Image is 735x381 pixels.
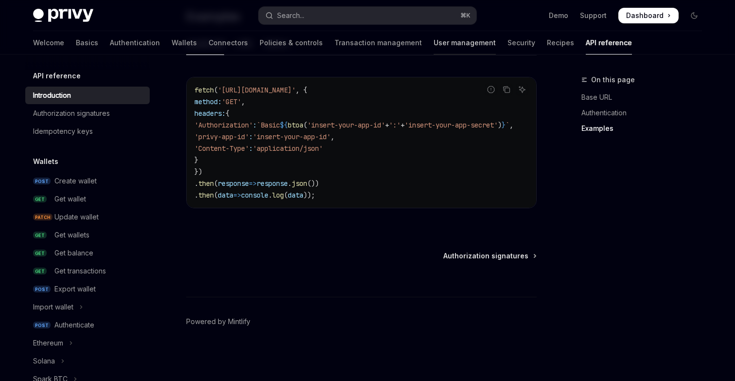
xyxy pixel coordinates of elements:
[194,86,214,94] span: fetch
[54,265,106,277] div: Get transactions
[25,316,150,334] a: POSTAuthenticate
[443,251,528,261] span: Authorization signatures
[25,105,150,122] a: Authorization signatures
[194,179,198,188] span: .
[249,144,253,153] span: :
[618,8,679,23] a: Dashboard
[626,11,664,20] span: Dashboard
[25,352,150,370] button: Toggle Solana section
[591,74,635,86] span: On this page
[389,121,401,129] span: ':'
[33,178,51,185] span: POST
[253,132,331,141] span: 'insert-your-app-id'
[25,280,150,298] a: POSTExport wallet
[54,175,97,187] div: Create wallet
[194,97,222,106] span: method:
[241,97,245,106] span: ,
[33,232,47,239] span: GET
[194,132,249,141] span: 'privy-app-id'
[385,121,389,129] span: +
[303,121,307,129] span: (
[25,190,150,208] a: GETGet wallet
[586,31,632,54] a: API reference
[25,208,150,226] a: PATCHUpdate wallet
[54,229,89,241] div: Get wallets
[172,31,197,54] a: Wallets
[249,179,257,188] span: =>
[33,214,52,221] span: PATCH
[549,11,568,20] a: Demo
[54,247,93,259] div: Get balance
[292,179,307,188] span: json
[257,179,288,188] span: response
[186,317,250,327] a: Powered by Mintlify
[214,179,218,188] span: (
[257,121,280,129] span: `Basic
[581,90,710,105] a: Base URL
[260,31,323,54] a: Policies & controls
[268,191,272,200] span: .
[33,31,64,54] a: Welcome
[307,121,385,129] span: 'insert-your-app-id'
[502,121,506,129] span: }
[284,191,288,200] span: (
[460,12,471,19] span: ⌘ K
[33,90,71,101] div: Introduction
[25,298,150,316] button: Toggle Import wallet section
[272,191,284,200] span: log
[198,179,214,188] span: then
[76,31,98,54] a: Basics
[54,283,96,295] div: Export wallet
[218,191,233,200] span: data
[334,31,422,54] a: Transaction management
[288,121,303,129] span: btoa
[214,86,218,94] span: (
[498,121,502,129] span: )
[288,179,292,188] span: .
[434,31,496,54] a: User management
[288,191,303,200] span: data
[280,121,288,129] span: ${
[209,31,248,54] a: Connectors
[404,121,498,129] span: 'insert-your-app-secret'
[296,86,307,94] span: , {
[222,97,241,106] span: 'GET'
[303,191,315,200] span: ));
[25,172,150,190] a: POSTCreate wallet
[25,226,150,244] a: GETGet wallets
[253,144,323,153] span: 'application/json'
[198,191,214,200] span: then
[259,7,476,24] button: Open search
[25,334,150,352] button: Toggle Ethereum section
[194,109,226,118] span: headers:
[54,319,94,331] div: Authenticate
[33,156,58,167] h5: Wallets
[241,191,268,200] span: console
[33,108,110,119] div: Authorization signatures
[33,70,81,82] h5: API reference
[253,121,257,129] span: :
[218,86,296,94] span: '[URL][DOMAIN_NAME]'
[581,105,710,121] a: Authentication
[33,250,47,257] span: GET
[25,87,150,104] a: Introduction
[33,337,63,349] div: Ethereum
[506,121,509,129] span: `
[33,355,55,367] div: Solana
[277,10,304,21] div: Search...
[443,251,536,261] a: Authorization signatures
[54,193,86,205] div: Get wallet
[25,244,150,262] a: GETGet balance
[214,191,218,200] span: (
[516,83,528,96] button: Ask AI
[233,191,241,200] span: =>
[194,121,253,129] span: 'Authorization'
[25,262,150,280] a: GETGet transactions
[507,31,535,54] a: Security
[194,144,249,153] span: 'Content-Type'
[226,109,229,118] span: {
[485,83,497,96] button: Report incorrect code
[33,322,51,329] span: POST
[331,132,334,141] span: ,
[509,121,513,129] span: ,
